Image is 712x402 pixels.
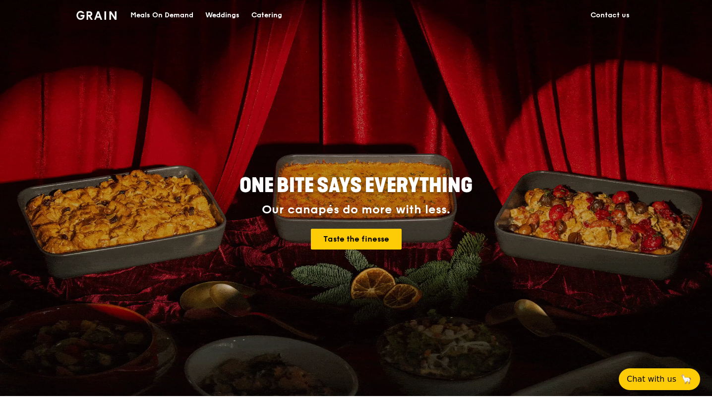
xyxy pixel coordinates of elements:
div: Meals On Demand [130,0,193,30]
a: Taste the finesse [311,229,402,250]
span: 🦙 [680,373,692,385]
div: Catering [251,0,282,30]
div: Our canapés do more with less. [178,203,534,217]
a: Contact us [585,0,636,30]
div: Weddings [205,0,239,30]
a: Catering [245,0,288,30]
span: Chat with us [627,373,676,385]
span: ONE BITE SAYS EVERYTHING [239,174,473,198]
img: Grain [76,11,117,20]
a: Weddings [199,0,245,30]
button: Chat with us🦙 [619,368,700,390]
